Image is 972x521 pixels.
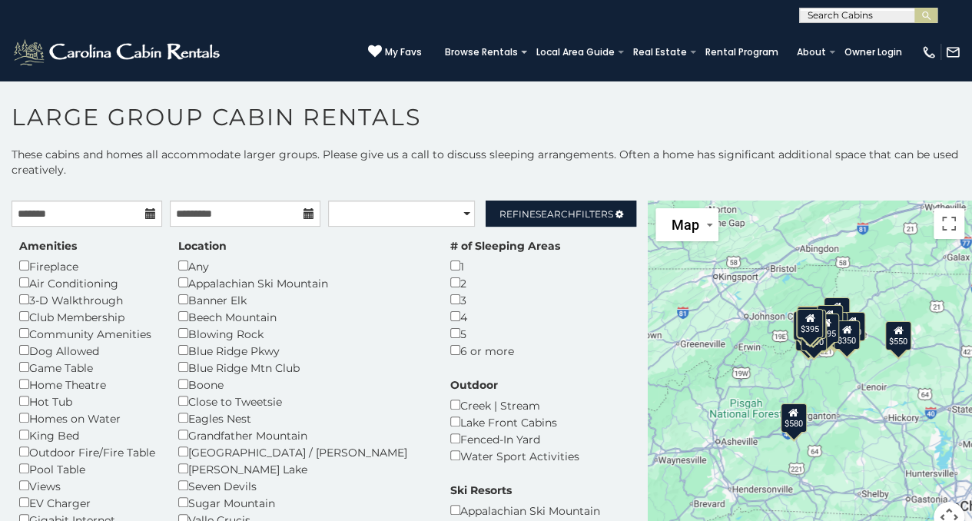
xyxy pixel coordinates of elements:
[178,376,427,393] div: Boone
[698,41,786,63] a: Rental Program
[19,325,155,342] div: Community Amenities
[450,342,560,359] div: 6 or more
[781,403,807,433] div: $580
[813,314,839,343] div: $395
[797,306,823,335] div: $325
[450,238,560,254] label: # of Sleeping Areas
[19,376,155,393] div: Home Theatre
[797,309,823,338] div: $395
[529,41,622,63] a: Local Area Guide
[178,477,427,494] div: Seven Devils
[178,443,427,460] div: [GEOGRAPHIC_DATA] / [PERSON_NAME]
[19,291,155,308] div: 3-D Walkthrough
[19,426,155,443] div: King Bed
[178,460,427,477] div: [PERSON_NAME] Lake
[450,483,512,498] label: Ski Resorts
[817,305,843,334] div: $565
[839,312,865,341] div: $930
[178,494,427,511] div: Sugar Mountain
[671,217,698,233] span: Map
[178,359,427,376] div: Blue Ridge Mtn Club
[450,274,560,291] div: 2
[19,308,155,325] div: Club Membership
[486,201,636,227] a: RefineSearchFilters
[178,291,427,308] div: Banner Elk
[385,45,422,59] span: My Favs
[450,257,560,274] div: 1
[178,325,427,342] div: Blowing Rock
[450,291,560,308] div: 3
[178,342,427,359] div: Blue Ridge Pkwy
[178,238,227,254] label: Location
[824,297,850,327] div: $525
[19,477,155,494] div: Views
[437,41,526,63] a: Browse Rentals
[178,393,427,410] div: Close to Tweetsie
[450,377,498,393] label: Outdoor
[450,308,560,325] div: 4
[178,274,427,291] div: Appalachian Ski Mountain
[19,494,155,511] div: EV Charger
[655,208,718,241] button: Change map style
[450,397,579,413] div: Creek | Stream
[945,45,960,60] img: mail-regular-white.png
[536,208,576,220] span: Search
[450,430,579,447] div: Fenced-In Yard
[178,257,427,274] div: Any
[834,320,860,350] div: $350
[19,342,155,359] div: Dog Allowed
[19,410,155,426] div: Homes on Water
[12,37,224,68] img: White-1-2.png
[19,393,155,410] div: Hot Tub
[19,359,155,376] div: Game Table
[934,208,964,239] button: Toggle fullscreen view
[625,41,695,63] a: Real Estate
[499,208,613,220] span: Refine Filters
[837,41,910,63] a: Owner Login
[885,321,911,350] div: $550
[19,460,155,477] div: Pool Table
[178,308,427,325] div: Beech Mountain
[450,447,579,464] div: Water Sport Activities
[19,443,155,460] div: Outdoor Fire/Fire Table
[178,426,427,443] div: Grandfather Mountain
[450,413,579,430] div: Lake Front Cabins
[19,257,155,274] div: Fireplace
[789,41,834,63] a: About
[450,502,600,519] div: Appalachian Ski Mountain
[450,325,560,342] div: 5
[368,45,422,60] a: My Favs
[794,311,820,340] div: $650
[178,410,427,426] div: Eagles Nest
[19,274,155,291] div: Air Conditioning
[797,307,823,336] div: $310
[19,238,77,254] label: Amenities
[921,45,937,60] img: phone-regular-white.png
